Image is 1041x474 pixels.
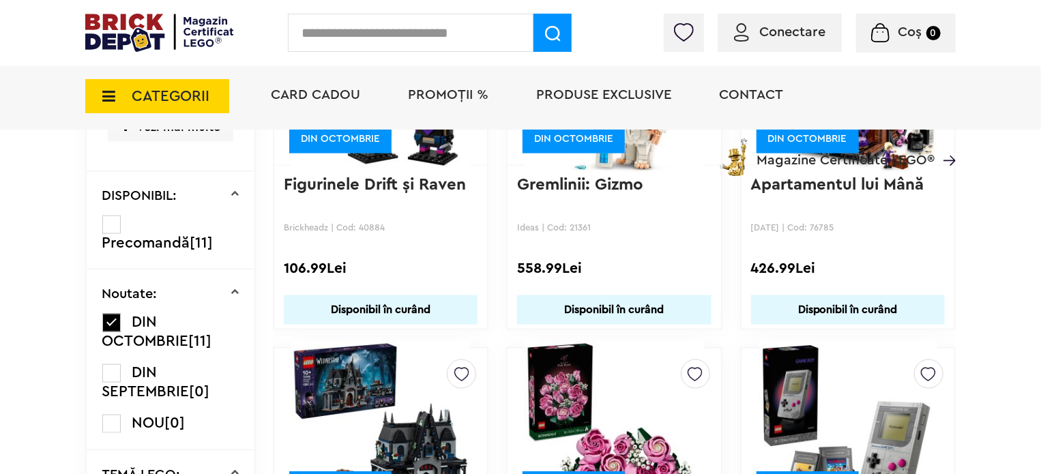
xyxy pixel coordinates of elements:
[189,334,212,349] span: [11]
[757,136,935,167] span: Magazine Certificate LEGO®
[719,88,783,102] a: Contact
[759,25,825,39] span: Conectare
[517,295,711,325] a: Disponibil în curând
[935,136,956,149] a: Magazine Certificate LEGO®
[517,177,643,193] a: Gremlinii: Gizmo
[926,26,941,40] small: 0
[284,260,478,278] div: 106.99Lei
[751,295,945,325] a: Disponibil în curând
[536,88,671,102] a: Produse exclusive
[132,89,209,104] span: CATEGORII
[132,415,165,430] span: NOU
[517,260,711,278] div: 558.99Lei
[190,384,210,399] span: [0]
[165,415,186,430] span: [0]
[102,235,190,250] span: Precomandă
[751,260,945,278] div: 426.99Lei
[898,25,922,39] span: Coș
[190,235,214,250] span: [11]
[284,295,478,325] a: Disponibil în curând
[751,222,945,233] p: [DATE] | Cod: 76785
[102,365,190,399] span: DIN SEPTEMBRIE
[271,88,360,102] a: Card Cadou
[517,222,711,233] p: Ideas | Cod: 21361
[734,25,825,39] a: Conectare
[751,177,924,193] a: Apartamentul lui Mână
[284,177,466,193] a: Figurinele Drift și Raven
[102,189,177,203] p: DISPONIBIL:
[102,287,158,301] p: Noutate:
[408,88,488,102] a: PROMOȚII %
[102,314,189,349] span: DIN OCTOMBRIE
[284,222,478,233] p: Brickheadz | Cod: 40884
